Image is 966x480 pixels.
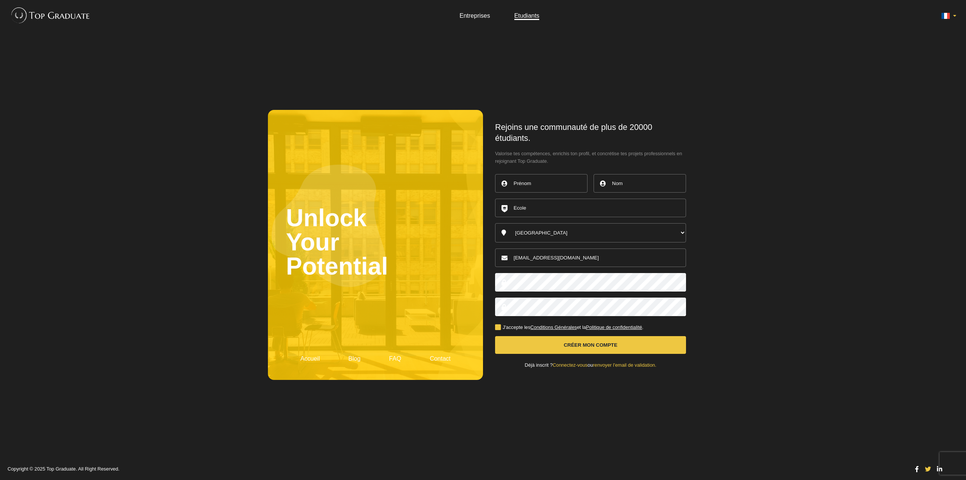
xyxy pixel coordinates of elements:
[495,336,686,354] button: Créer mon compte
[495,325,643,330] label: J'accepte les et la .
[593,362,656,368] a: renvoyer l'email de validation.
[300,355,320,362] a: Accueil
[586,324,642,330] a: Politique de confidentialité
[514,12,540,19] a: Etudiants
[495,150,686,165] span: Valorise tes compétences, enrichis ton profil, et concrétise tes projets professionnels en rejoig...
[594,174,686,193] input: Nom
[348,355,360,362] a: Blog
[8,467,906,472] p: Copyright © 2025 Top Graduate. All Right Reserved.
[553,362,588,368] a: Connectez-vous
[460,12,490,19] a: Entreprises
[286,128,465,355] h2: Unlock Your Potential
[495,199,686,217] input: Ecole
[495,363,686,368] div: Déjà inscrit ? ou
[430,355,451,362] a: Contact
[495,248,686,267] input: Email
[495,122,686,144] h1: Rejoins une communauté de plus de 20000 étudiants.
[495,174,588,193] input: Prénom
[8,4,90,26] img: Top Graduate
[531,324,577,330] a: Conditions Générales
[389,355,401,362] a: FAQ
